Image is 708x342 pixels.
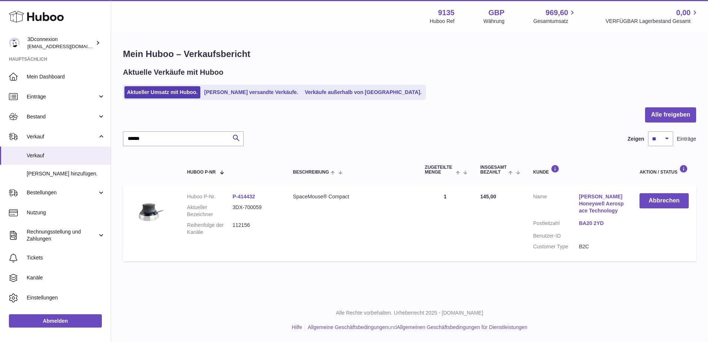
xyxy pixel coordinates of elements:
a: Aktueller Umsatz mit Huboo. [124,86,200,98]
label: Zeigen [628,135,644,142]
dt: Aktueller Bezeichner [187,204,233,218]
a: Verkäufe außerhalb von [GEOGRAPHIC_DATA]. [302,86,424,98]
dt: Reihenfolge der Kanäle [187,222,233,236]
span: 0,00 [676,8,691,18]
p: Alle Rechte vorbehalten. Urheberrecht 2025 - [DOMAIN_NAME] [117,309,702,316]
span: Huboo P-Nr [187,170,216,175]
img: order_eu@3dconnexion.com [9,37,20,48]
li: und [305,324,527,331]
img: 3Dconnexion_SpaceMouse-Compact.png [130,193,167,230]
a: P-414432 [233,194,255,199]
div: Aktion / Status [639,165,689,175]
a: 969,60 Gesamtumsatz [533,8,577,25]
td: 1 [417,186,473,261]
a: Allgemeine Geschäftsbedingungen [308,324,388,330]
span: Rechnungsstellung und Zahlungen [27,228,97,242]
span: ZUGETEILTE Menge [425,165,454,175]
a: BA20 2YD [579,220,625,227]
dt: Postleitzahl [533,220,579,229]
dd: 112156 [233,222,278,236]
span: Beschreibung [293,170,329,175]
a: Allgemeinen Geschäftsbedingungen für Dienstleistungen [397,324,527,330]
span: 969,60 [545,8,568,18]
a: Abmelden [9,314,102,328]
span: Einträge [27,93,97,100]
dd: 3DX-700059 [233,204,278,218]
span: Nutzung [27,209,105,216]
span: Mein Dashboard [27,73,105,80]
dt: Name [533,193,579,216]
strong: 9135 [438,8,455,18]
dt: Customer Type [533,243,579,250]
span: VERFÜGBAR Lagerbestand Gesamt [605,18,699,25]
span: [PERSON_NAME] hinzufügen. [27,170,105,177]
dd: B2C [579,243,625,250]
span: Verkauf [27,152,105,159]
a: 0,00 VERFÜGBAR Lagerbestand Gesamt [605,8,699,25]
a: [PERSON_NAME] Honeywell Aerospace Technology [579,193,625,214]
div: Huboo Ref [430,18,455,25]
span: Einstellungen [27,294,105,301]
a: Hilfe [292,324,302,330]
a: [PERSON_NAME] versandte Verkäufe. [202,86,301,98]
h1: Mein Huboo – Verkaufsbericht [123,48,696,60]
div: SpaceMouse® Compact [293,193,410,200]
span: Gesamtumsatz [533,18,577,25]
span: Kanäle [27,274,105,281]
button: Alle freigeben [645,107,696,123]
dt: Huboo P-Nr. [187,193,233,200]
dt: Benutzer-ID [533,232,579,239]
span: Insgesamt bezahlt [480,165,507,175]
h2: Aktuelle Verkäufe mit Huboo [123,67,223,77]
span: Bestellungen [27,189,97,196]
div: Währung [484,18,505,25]
span: Einträge [677,135,696,142]
div: Kunde [533,165,625,175]
span: Bestand [27,113,97,120]
strong: GBP [488,8,504,18]
span: 145,00 [480,194,496,199]
span: Tickets [27,254,105,261]
span: Verkauf [27,133,97,140]
button: Abbrechen [639,193,689,208]
span: [EMAIL_ADDRESS][DOMAIN_NAME] [27,43,109,49]
div: 3Dconnexion [27,36,94,50]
